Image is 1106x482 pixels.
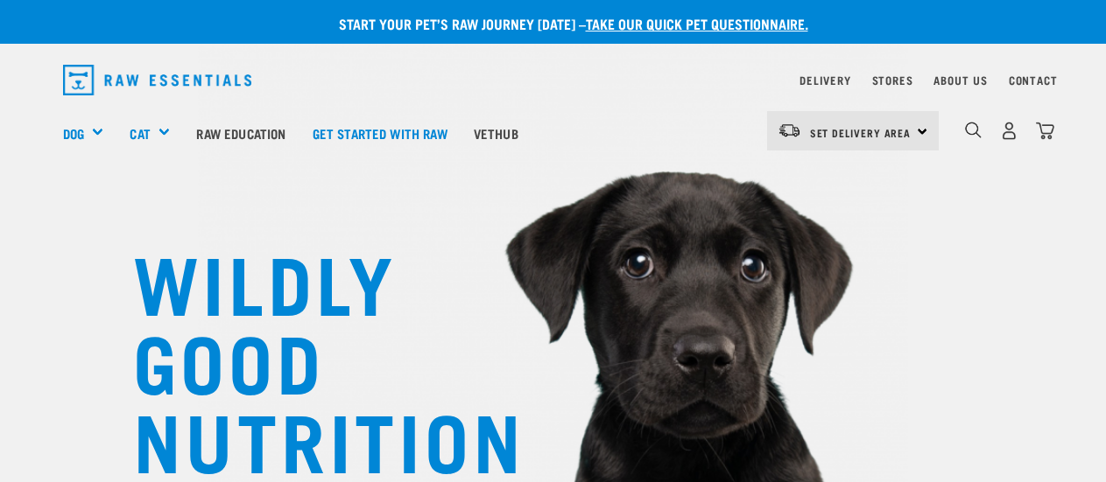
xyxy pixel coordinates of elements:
span: Set Delivery Area [810,129,912,136]
a: Vethub [461,98,532,168]
a: Stores [872,77,913,83]
a: About Us [933,77,987,83]
h1: WILDLY GOOD NUTRITION [133,241,483,477]
img: Raw Essentials Logo [63,65,252,95]
a: Get started with Raw [299,98,461,168]
a: take our quick pet questionnaire. [586,19,808,27]
a: Raw Education [183,98,299,168]
nav: dropdown navigation [49,58,1058,102]
a: Contact [1009,77,1058,83]
a: Dog [63,123,84,143]
a: Delivery [800,77,850,83]
img: user.png [1000,122,1018,140]
img: home-icon-1@2x.png [965,122,982,138]
img: van-moving.png [778,122,801,138]
img: home-icon@2x.png [1036,122,1054,140]
a: Cat [130,123,150,143]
